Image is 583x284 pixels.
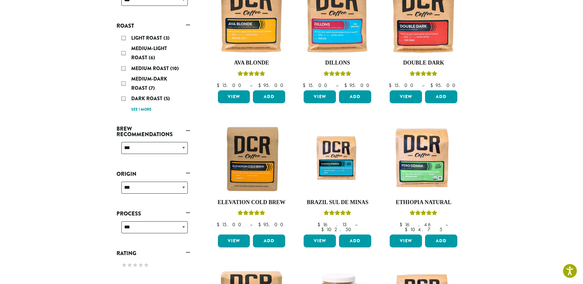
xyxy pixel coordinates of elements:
a: Origin [116,169,190,179]
span: Medium Roast [131,65,170,72]
span: $ [344,82,349,89]
span: ★ [127,261,132,270]
div: Rated 5.00 out of 5 [238,70,265,79]
span: $ [389,82,394,89]
div: Brew Recommendations [116,140,190,161]
span: ★ [144,261,149,270]
div: Rated 5.00 out of 5 [324,209,351,219]
button: Add [339,90,371,103]
span: Dark Roast [131,95,164,102]
bdi: 95.00 [258,221,286,228]
span: Light Roast [131,34,163,41]
div: Roast [116,31,190,116]
bdi: 95.00 [258,82,286,89]
img: Elevation-Cold-Brew-300x300.jpg [216,124,287,194]
bdi: 95.00 [344,82,372,89]
bdi: 95.00 [430,82,458,89]
bdi: 104.75 [405,226,442,233]
bdi: 102.50 [321,226,354,233]
button: Add [339,235,371,247]
a: View [304,90,336,103]
h4: Brazil Sul De Minas [302,199,373,206]
span: (5) [164,95,170,102]
bdi: 15.00 [217,221,244,228]
span: (10) [170,65,179,72]
h4: Double Dark [388,60,459,66]
a: Rating [116,248,190,258]
span: ★ [132,261,138,270]
div: Process [116,219,190,241]
a: See 1 more [131,107,152,113]
a: Process [116,208,190,219]
div: Rated 4.50 out of 5 [410,70,437,79]
span: (3) [163,34,170,41]
a: Elevation Cold BrewRated 5.00 out of 5 [216,124,287,232]
span: – [336,82,338,89]
div: Origin [116,179,190,201]
span: $ [321,226,326,233]
span: – [250,221,252,228]
h4: Elevation Cold Brew [216,199,287,206]
div: Rating [116,258,190,273]
span: ★ [138,261,144,270]
span: – [250,82,252,89]
a: View [304,235,336,247]
span: ★ [121,261,127,270]
span: – [445,221,448,228]
span: (6) [149,54,155,61]
span: $ [217,221,222,228]
button: Add [253,90,285,103]
div: Rated 5.00 out of 5 [238,209,265,219]
span: (7) [149,85,155,92]
h4: Dillons [302,60,373,66]
button: Add [253,235,285,247]
bdi: 15.00 [303,82,330,89]
span: $ [258,82,263,89]
span: – [422,82,424,89]
span: $ [303,82,308,89]
bdi: 16.13 [317,221,349,228]
div: Rated 5.00 out of 5 [324,70,351,79]
a: View [218,235,250,247]
h4: Ethiopia Natural [388,199,459,206]
span: $ [217,82,222,89]
span: Medium-Dark Roast [131,75,167,92]
bdi: 15.00 [389,82,416,89]
a: View [390,235,422,247]
img: DCR-Fero-Sidama-Coffee-Bag-2019-300x300.png [388,124,459,194]
span: – [355,221,357,228]
h4: Ava Blonde [216,60,287,66]
img: Fazenda-Rainha_12oz_Mockup.jpg [302,132,373,185]
a: Brew Recommendations [116,124,190,140]
a: Roast [116,21,190,31]
bdi: 15.00 [217,82,244,89]
span: $ [400,221,405,228]
button: Add [425,90,457,103]
span: $ [317,221,323,228]
span: Medium-Light Roast [131,45,167,61]
span: $ [405,226,410,233]
bdi: 16.46 [400,221,439,228]
span: $ [430,82,435,89]
button: Add [425,235,457,247]
div: Rated 5.00 out of 5 [410,209,437,219]
span: $ [258,221,263,228]
a: Brazil Sul De MinasRated 5.00 out of 5 [302,124,373,232]
a: View [390,90,422,103]
a: View [218,90,250,103]
a: Ethiopia NaturalRated 5.00 out of 5 [388,124,459,232]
